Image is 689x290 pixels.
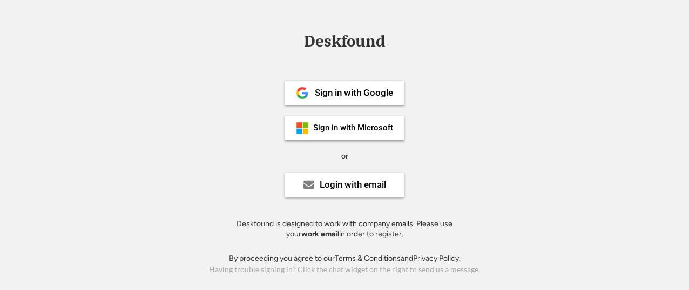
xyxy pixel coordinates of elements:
img: ms-symbollockup_mssymbol_19.png [296,122,309,135]
a: Terms & Conditions [335,254,401,263]
div: By proceeding you agree to our and [229,253,461,264]
div: Sign in with Google [315,88,393,97]
div: Login with email [320,180,386,189]
div: Sign in with Microsoft [313,124,393,132]
div: Deskfound [299,33,390,50]
strong: work email [301,229,339,239]
img: 1024px-Google__G__Logo.svg.png [296,87,309,100]
a: Privacy Policy. [413,254,461,263]
div: Deskfound is designed to work with company emails. Please use your in order to register. [223,219,466,240]
div: or [341,151,348,162]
